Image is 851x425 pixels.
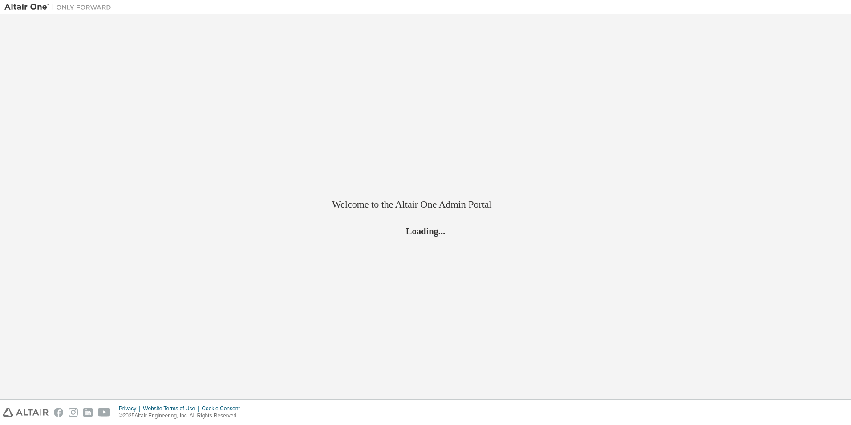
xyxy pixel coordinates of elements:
[119,405,143,412] div: Privacy
[119,412,245,420] p: © 2025 Altair Engineering, Inc. All Rights Reserved.
[54,408,63,417] img: facebook.svg
[83,408,93,417] img: linkedin.svg
[98,408,111,417] img: youtube.svg
[332,198,519,211] h2: Welcome to the Altair One Admin Portal
[332,225,519,237] h2: Loading...
[202,405,245,412] div: Cookie Consent
[69,408,78,417] img: instagram.svg
[3,408,49,417] img: altair_logo.svg
[143,405,202,412] div: Website Terms of Use
[4,3,116,12] img: Altair One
